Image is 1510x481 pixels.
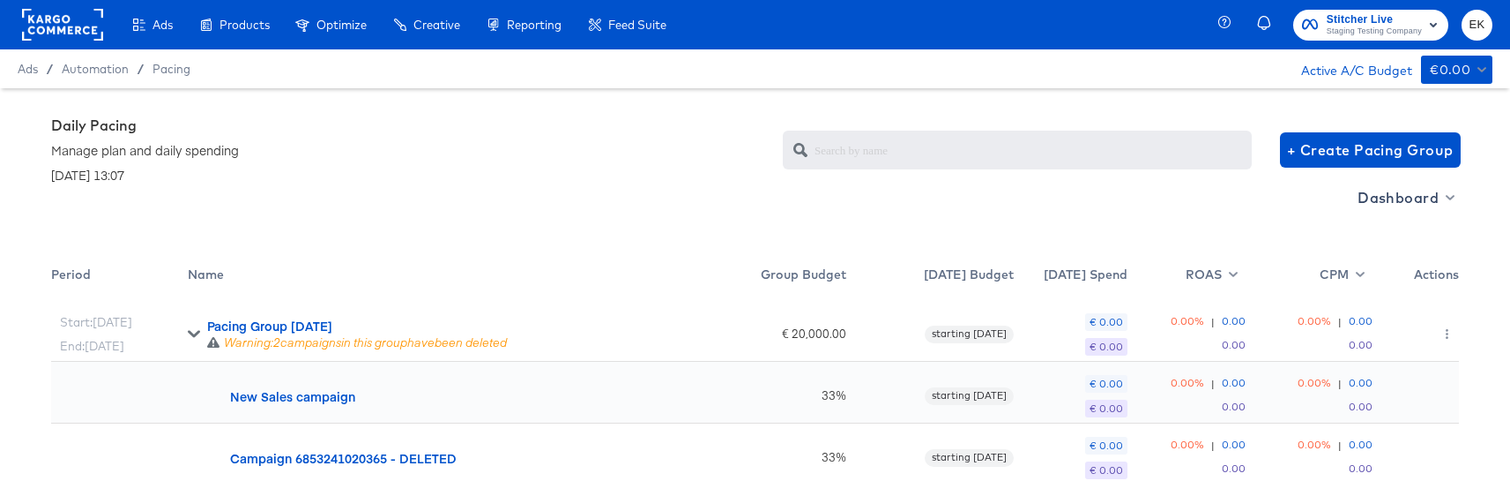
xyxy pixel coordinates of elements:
[1085,313,1127,331] div: € 0.00
[18,62,38,76] span: Ads
[1349,401,1372,415] div: 0.00
[1014,256,1127,300] div: [DATE] Spend
[1349,339,1372,353] div: 0.00
[1350,184,1459,212] button: Dashboard
[705,326,846,342] div: € 20,000.00
[1298,439,1331,455] div: 0.00%
[608,18,666,32] span: Feed Suite
[60,338,124,355] div: End: [DATE]
[1085,462,1127,479] div: € 0.00
[1349,377,1372,394] div: 0.00
[1222,401,1246,415] div: 0.00
[1211,377,1215,394] div: |
[1211,315,1215,332] div: |
[1298,377,1331,394] div: 0.00%
[1293,10,1448,41] button: Stitcher LiveStaging Testing Company
[925,389,1014,403] span: starting [DATE]
[1338,377,1342,394] div: |
[925,451,1014,465] span: starting [DATE]
[51,256,188,300] div: Period
[1222,339,1246,353] div: 0.00
[1127,256,1246,300] div: ROAS
[316,18,367,32] span: Optimize
[188,256,696,300] div: Name
[1280,132,1461,168] button: + Create Pacing Group
[38,62,62,76] span: /
[1287,138,1454,162] span: + Create Pacing Group
[1349,315,1372,332] div: 0.00
[1171,439,1204,455] div: 0.00%
[1222,462,1246,477] div: 0.00
[1358,185,1452,210] span: Dashboard
[815,124,1252,162] input: Search by name
[62,62,129,76] span: Automation
[1327,25,1422,39] span: Staging Testing Company
[1222,439,1246,455] div: 0.00
[188,256,696,300] div: Toggle SortBy
[1462,10,1492,41] button: EK
[51,116,239,184] div: Daily Pacing
[1171,315,1204,332] div: 0.00%
[696,256,846,300] div: Group Budget
[705,449,846,466] div: 33%
[219,18,270,32] span: Products
[219,334,507,351] span: Warning: 2 campaign s in this group have been deleted
[1338,315,1342,332] div: |
[1085,338,1127,356] div: € 0.00
[696,256,846,300] div: Toggle SortBy
[51,166,239,184] div: [DATE] 13:07
[1283,56,1412,82] div: Active A/C Budget
[51,256,188,300] div: Toggle SortBy
[413,18,460,32] span: Creative
[705,387,846,404] div: 33%
[1171,377,1204,394] div: 0.00%
[1246,256,1372,300] div: CPM
[925,327,1014,342] span: starting [DATE]
[1349,439,1372,455] div: 0.00
[1298,315,1331,332] div: 0.00%
[1349,462,1372,477] div: 0.00
[230,387,355,405] div: New Sales campaign
[207,317,507,334] div: Pacing Group [DATE]
[1222,315,1246,332] div: 0.00
[1430,59,1470,81] div: €0.00
[1372,256,1459,300] div: Actions
[1469,15,1485,35] span: EK
[1222,377,1246,394] div: 0.00
[1211,439,1215,455] div: |
[60,314,132,331] div: Start: [DATE]
[1421,56,1492,84] button: €0.00
[188,327,200,340] span: Toggle Row Expanded
[129,62,152,76] span: /
[1327,11,1422,29] span: Stitcher Live
[846,256,1015,300] div: [DATE] Budget
[230,449,457,467] div: Campaign 6853241020365 - DELETED
[1085,437,1127,455] div: € 0.00
[507,18,562,32] span: Reporting
[1338,439,1342,455] div: |
[152,18,173,32] span: Ads
[1085,400,1127,417] div: € 0.00
[51,141,239,159] div: Manage plan and daily spending
[1085,375,1127,393] div: € 0.00
[152,62,190,76] a: Pacing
